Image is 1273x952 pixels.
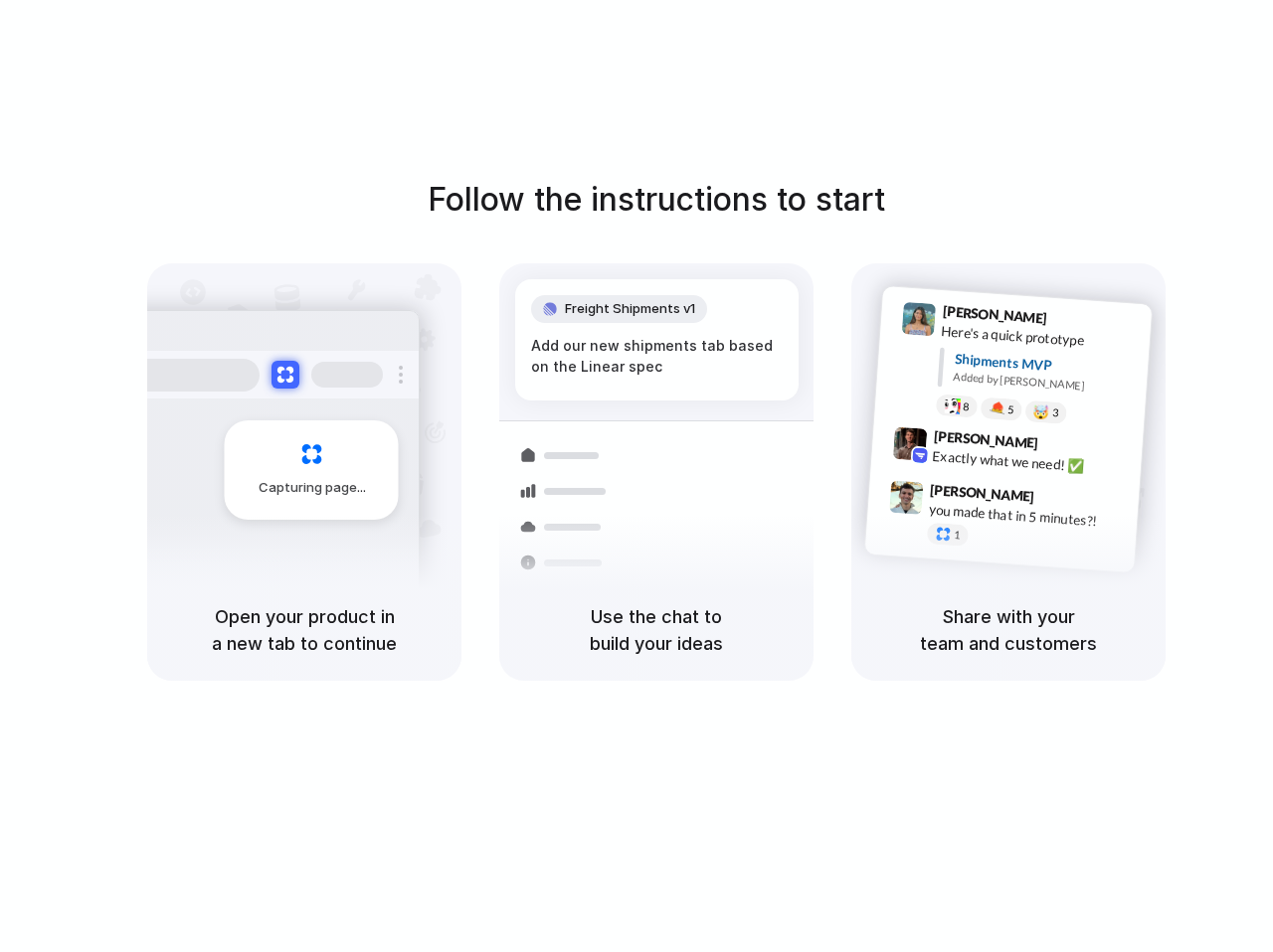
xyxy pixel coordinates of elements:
h5: Use the chat to build your ideas [523,603,790,657]
span: 1 [954,530,961,541]
div: Exactly what we need! ✅ [932,445,1131,479]
h5: Open your product in a new tab to continue [171,603,438,657]
span: 8 [963,401,970,412]
span: Freight Shipments v1 [565,299,695,319]
div: Shipments MVP [954,349,1138,382]
h5: Share with your team and customers [875,603,1142,657]
span: Capturing page [259,478,369,498]
span: 5 [1007,404,1014,415]
div: Add our new shipments tab based on the Linear spec [531,335,783,377]
div: you made that in 5 minutes?! [928,499,1127,533]
div: Added by [PERSON_NAME] [953,369,1136,397]
div: Here's a quick prototype [941,321,1140,355]
span: [PERSON_NAME] [942,300,1047,329]
span: [PERSON_NAME] [930,479,1035,508]
span: [PERSON_NAME] [933,425,1038,454]
h1: Follow the instructions to start [428,176,885,224]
